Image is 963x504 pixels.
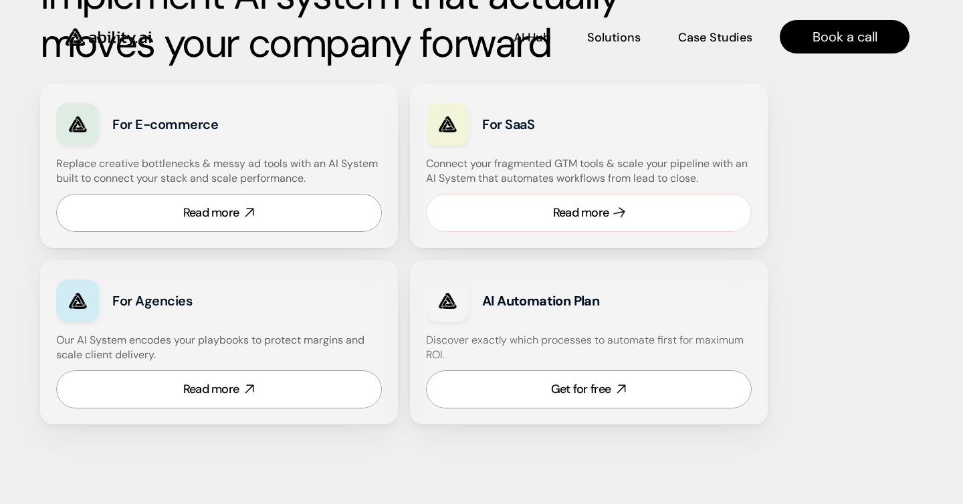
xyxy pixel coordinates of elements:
[112,115,295,134] h3: For E-commerce
[426,370,752,408] a: Get for free
[587,29,641,46] p: Solutions
[426,333,752,363] h4: Discover exactly which processes to automate first for maximum ROI.
[426,194,752,232] a: Read more
[813,27,877,46] p: Book a call
[56,370,382,408] a: Read more
[56,156,379,186] h4: Replace creative bottlenecks & messy ad tools with an AI System built to connect your stack and s...
[112,291,295,310] h3: For Agencies
[170,20,909,53] nav: Main navigation
[780,20,909,53] a: Book a call
[553,205,609,221] div: Read more
[514,29,550,46] p: AI Hub
[677,25,753,49] a: Case Studies
[183,381,239,398] div: Read more
[183,205,239,221] div: Read more
[56,194,382,232] a: Read more
[482,115,665,134] h3: For SaaS
[514,25,550,49] a: AI Hub
[426,156,758,186] h4: Connect your fragmented GTM tools & scale your pipeline with an AI System that automates workflow...
[56,333,382,363] h4: Our AI System encodes your playbooks to protect margins and scale client delivery.
[587,25,641,49] a: Solutions
[551,381,611,398] div: Get for free
[482,292,599,309] strong: AI Automation Plan
[678,29,752,46] p: Case Studies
